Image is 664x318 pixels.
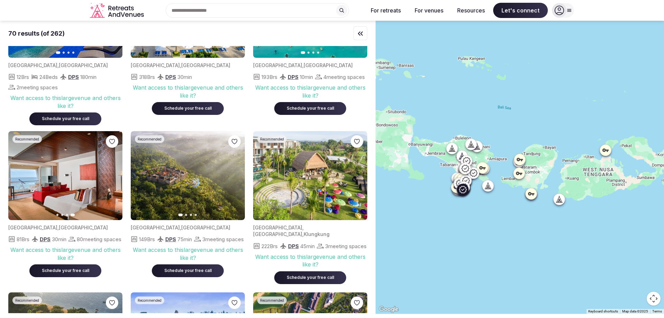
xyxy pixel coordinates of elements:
span: , [302,231,304,237]
span: DPS [165,236,176,243]
span: , [57,62,59,68]
span: [GEOGRAPHIC_DATA] [131,225,180,230]
div: Want access to this large venue and others like it? [8,246,122,262]
span: Recommended [260,137,284,142]
button: For venues [409,3,449,18]
div: Recommended [12,297,42,304]
span: Recommended [15,137,39,142]
div: 70 results (of 262) [8,29,65,38]
button: Go to slide 3 [66,214,68,216]
svg: Retreats and Venues company logo [90,3,145,18]
a: Schedule your free call [274,273,346,280]
span: 2 meeting spaces [17,84,58,91]
span: , [302,62,304,68]
a: Visit the homepage [90,3,145,18]
button: Go to slide 1 [178,213,183,216]
div: Schedule your free call [38,268,93,274]
button: Go to slide 2 [63,52,65,54]
div: Want access to this large venue and others like it? [253,253,367,269]
span: 30 min [177,73,192,81]
img: Google [377,305,400,314]
a: Schedule your free call [29,266,101,273]
span: , [302,225,304,230]
img: Featured image for venue [8,131,122,220]
div: Schedule your free call [38,116,93,122]
button: Go to slide 3 [190,214,192,216]
div: Recommended [135,135,164,143]
span: [GEOGRAPHIC_DATA] [181,225,230,230]
span: 3 meeting spaces [325,243,367,250]
span: 30 min [52,236,66,243]
span: 193 Brs [261,73,277,81]
img: Featured image for venue [253,131,367,220]
span: Recommended [15,298,39,303]
span: 10 min [300,73,313,81]
span: [GEOGRAPHIC_DATA] [8,225,57,230]
span: Map data ©2025 [622,309,648,313]
button: Keyboard shortcuts [588,309,618,314]
span: DPS [40,236,50,243]
span: [GEOGRAPHIC_DATA] [304,62,353,68]
div: Want access to this large venue and others like it? [131,84,245,99]
button: Go to slide 4 [71,213,75,216]
button: Go to slide 2 [61,214,63,216]
span: [GEOGRAPHIC_DATA] [59,225,108,230]
div: Recommended [257,135,287,143]
div: Schedule your free call [283,106,338,111]
span: 75 min [177,236,192,243]
div: Recommended [135,297,164,304]
span: , [57,225,59,230]
span: Recommended [260,298,284,303]
span: [GEOGRAPHIC_DATA] [131,62,180,68]
span: 12 Brs [17,73,29,81]
div: Schedule your free call [283,275,338,281]
div: Recommended [257,297,287,304]
div: Schedule your free call [160,268,215,274]
span: [GEOGRAPHIC_DATA] [8,62,57,68]
button: Go to slide 2 [185,214,187,216]
span: 81 Brs [17,236,29,243]
span: Recommended [138,298,162,303]
span: 180 min [80,73,96,81]
span: DPS [288,243,299,249]
span: 24 Beds [39,73,58,81]
span: [GEOGRAPHIC_DATA] [59,62,108,68]
img: Featured image for venue [131,131,245,220]
div: Recommended [12,135,42,143]
button: For retreats [365,3,406,18]
div: Want access to this large venue and others like it? [131,246,245,262]
span: DPS [288,74,298,80]
button: Go to slide 2 [307,52,310,54]
span: DPS [165,74,176,80]
span: 318 Brs [139,73,155,81]
div: Schedule your free call [160,106,215,111]
span: [GEOGRAPHIC_DATA] [181,62,230,68]
a: Schedule your free call [29,115,101,121]
span: DPS [68,74,79,80]
button: Go to slide 4 [317,52,319,54]
span: 222 Brs [261,243,278,250]
a: Schedule your free call [274,104,346,111]
span: Let's connect [493,3,548,18]
button: Go to slide 1 [301,51,305,54]
span: Klungkung [304,231,330,237]
span: , [180,225,181,230]
a: Terms (opens in new tab) [652,309,662,313]
button: Resources [452,3,490,18]
button: Go to slide 1 [56,51,61,54]
button: Go to slide 3 [312,52,314,54]
span: , [180,62,181,68]
button: Go to slide 1 [56,214,58,216]
div: Want access to this large venue and others like it? [8,94,122,110]
span: [GEOGRAPHIC_DATA] [253,231,302,237]
a: Open this area in Google Maps (opens a new window) [377,305,400,314]
button: Map camera controls [647,292,661,306]
button: Go to slide 3 [67,52,70,54]
span: [GEOGRAPHIC_DATA] [253,225,302,230]
a: Schedule your free call [152,266,224,273]
button: Go to slide 4 [72,52,74,54]
span: 149 Brs [139,236,155,243]
span: 4 meeting spaces [323,73,365,81]
span: 3 meeting spaces [202,236,244,243]
span: Recommended [138,137,162,142]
